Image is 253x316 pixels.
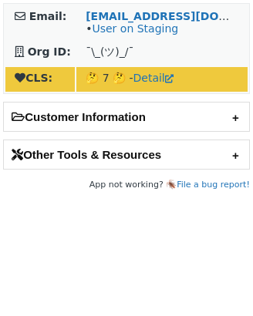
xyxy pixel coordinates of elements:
strong: Org ID: [28,45,71,58]
h2: Other Tools & Resources [4,140,249,169]
strong: Email: [29,10,67,22]
h2: Customer Information [4,103,249,131]
a: User on Staging [92,22,178,35]
strong: CLS: [15,72,52,84]
a: Detail [133,72,174,84]
span: ¯\_(ツ)_/¯ [86,45,133,58]
td: 🤔 7 🤔 - [76,67,248,92]
span: • [86,22,178,35]
a: File a bug report! [177,180,250,190]
footer: App not working? 🪳 [3,177,250,193]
